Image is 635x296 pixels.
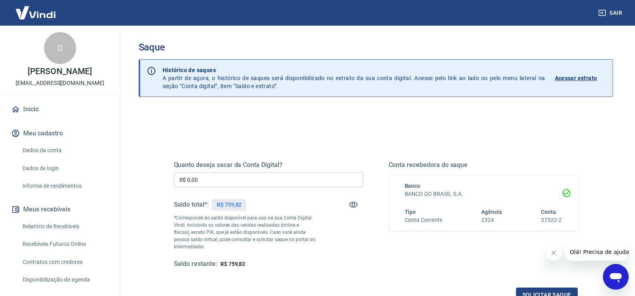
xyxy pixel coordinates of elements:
[389,161,578,169] h5: Conta recebedora do saque
[603,264,629,290] iframe: Botão para abrir a janela de mensagens
[19,236,110,252] a: Recebíveis Futuros Online
[220,261,246,267] span: R$ 759,82
[174,214,316,250] p: *Corresponde ao saldo disponível para uso na sua Conta Digital Vindi. Incluindo os valores das ve...
[19,160,110,177] a: Dados de login
[174,161,363,169] h5: Quanto deseja sacar da Conta Digital?
[405,190,562,198] h6: BANCO DO BRASIL S.A.
[541,209,556,215] span: Conta
[19,142,110,159] a: Dados da conta
[10,0,62,25] img: Vindi
[481,216,502,224] h6: 2324
[10,101,110,118] a: Início
[5,6,67,12] span: Olá! Precisa de ajuda?
[217,201,242,209] p: R$ 759,82
[19,272,110,288] a: Disponibilização de agenda
[19,178,110,194] a: Informe de rendimentos
[16,79,104,87] p: [EMAIL_ADDRESS][DOMAIN_NAME]
[541,216,562,224] h6: 37322-2
[546,245,562,261] iframe: Fechar mensagem
[10,201,110,218] button: Meus recebíveis
[405,209,416,215] span: Tipo
[555,66,606,90] a: Acessar extrato
[405,183,421,189] span: Banco
[163,66,545,90] p: A partir de agora, o histórico de saques será disponibilizado no extrato da sua conta digital. Ac...
[19,254,110,270] a: Contratos com credores
[555,74,597,82] p: Acessar extrato
[565,243,629,261] iframe: Mensagem da empresa
[44,32,76,64] div: D
[28,67,92,76] p: [PERSON_NAME]
[10,125,110,142] button: Meu cadastro
[481,209,502,215] span: Agência
[174,201,209,209] h5: Saldo total*:
[597,6,625,20] button: Sair
[19,218,110,235] a: Relatório de Recebíveis
[139,42,613,53] h3: Saque
[405,216,442,224] h6: Conta Corrente
[174,260,217,268] h5: Saldo restante:
[163,66,545,74] p: Histórico de saques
